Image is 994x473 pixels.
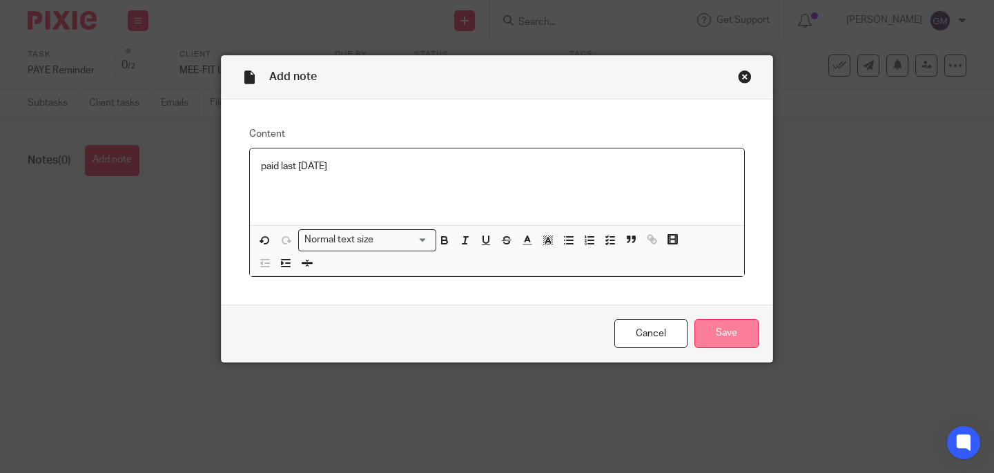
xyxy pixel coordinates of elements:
[738,70,752,84] div: Close this dialog window
[249,127,745,141] label: Content
[614,319,688,349] a: Cancel
[269,71,317,82] span: Add note
[302,233,377,247] span: Normal text size
[694,319,759,349] input: Save
[378,233,428,247] input: Search for option
[298,229,436,251] div: Search for option
[261,160,733,173] p: paid last [DATE]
